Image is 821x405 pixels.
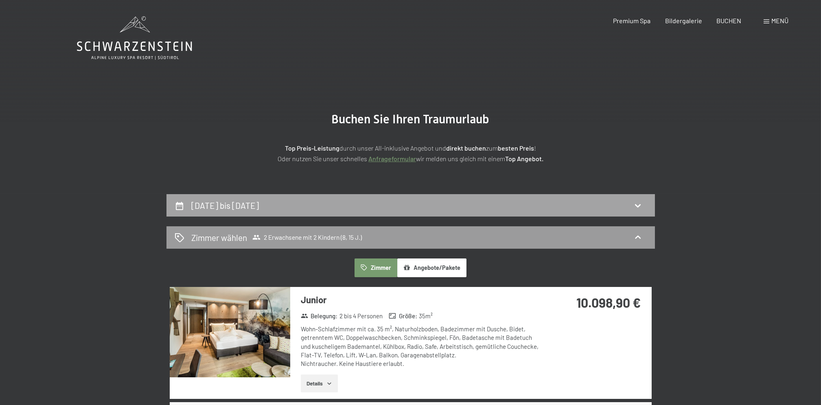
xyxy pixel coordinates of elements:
[505,155,543,162] strong: Top Angebot.
[301,293,543,306] h3: Junior
[389,312,417,320] strong: Größe :
[665,17,702,24] a: Bildergalerie
[368,155,416,162] a: Anfrageformular
[207,143,614,164] p: durch unser All-inklusive Angebot und zum ! Oder nutzen Sie unser schnelles wir melden uns gleich...
[332,112,490,126] span: Buchen Sie Ihren Traumurlaub
[613,17,650,24] a: Premium Spa
[339,312,383,320] span: 2 bis 4 Personen
[419,312,433,320] span: 35 m²
[446,144,486,152] strong: direkt buchen
[285,144,339,152] strong: Top Preis-Leistung
[191,232,247,243] h2: Zimmer wählen
[576,295,641,310] strong: 10.098,90 €
[301,374,338,392] button: Details
[170,287,290,377] img: mss_renderimg.php
[301,325,543,368] div: Wohn-Schlafzimmer mit ca. 35 m², Naturholzboden, Badezimmer mit Dusche, Bidet, getrenntem WC, Dop...
[355,258,397,277] button: Zimmer
[252,233,362,241] span: 2 Erwachsene mit 2 Kindern (8, 15 J.)
[301,312,338,320] strong: Belegung :
[397,258,466,277] button: Angebote/Pakete
[191,200,259,210] h2: [DATE] bis [DATE]
[771,17,788,24] span: Menü
[716,17,741,24] a: BUCHEN
[498,144,534,152] strong: besten Preis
